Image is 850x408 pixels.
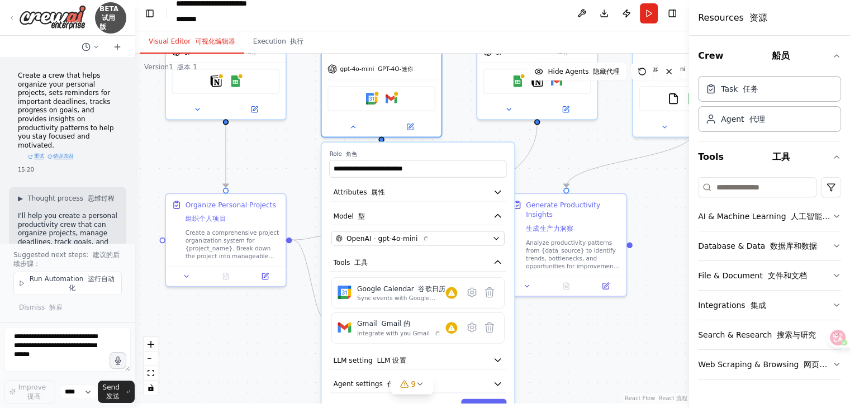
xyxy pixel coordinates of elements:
[95,2,126,34] div: BETA
[772,151,790,162] font: 工具
[140,30,244,54] button: Visual Editor
[69,275,115,292] font: 运行自动化
[698,270,807,281] div: File & Document
[768,271,807,280] font: 文件和文档
[481,283,498,301] button: Delete tool
[13,300,68,315] button: Dismiss 解雇
[48,153,74,160] : 点击查看错误原因: Request timeout after 5000ms
[144,352,158,366] button: zoom out
[698,141,841,173] button: Tools 工具
[184,48,258,55] span: gpt-4o-mini
[329,207,506,225] button: Model 型
[411,378,416,390] span: 9
[377,356,406,364] font: LLM 设置
[290,37,303,45] font: 执行
[49,303,63,311] font: 解雇
[346,234,431,243] span: OpenAI - gpt-4o-mini
[221,124,230,187] g: Edge from 40a55864-694b-41ed-a596-932a34bdaab7 to da95b14e-2587-4154-b33d-32b8ecfbec75
[667,93,679,105] img: FileReadTool
[144,366,158,381] button: fit view
[354,258,368,266] font: 工具
[77,40,104,54] button: Switch to previous chat
[418,284,445,292] font: 谷歌日历
[512,75,524,87] img: Google Sheets
[144,337,158,352] button: zoom in
[698,72,841,141] div: Crew 船员
[625,395,687,401] a: React Flow attribution
[99,14,115,31] font: 试用版
[698,173,841,388] div: Tools 工具
[698,261,841,290] button: File & Document 文件和文档
[27,392,41,400] font: 提高
[698,11,767,25] h4: Resources
[381,320,410,328] font: Gmail 的
[593,68,620,75] font: 隐藏代理
[526,239,620,270] div: Analyze productivity patterns from {data_source} to identify trends, bottlenecks, and opportuniti...
[18,194,115,203] button: ▶Thought process 思维过程
[371,188,384,196] font: 属性
[248,271,282,282] button: Open in side panel
[19,303,63,312] span: Dismiss
[329,253,506,271] button: Tools 工具
[698,320,841,349] button: Search & Research 搜索与研究
[550,75,562,87] img: Gmail
[505,193,627,296] div: Generate Productivity Insights生成生产力洞察Analyze productivity patterns from {data_source} to identify...
[698,240,817,252] div: Database & Data
[27,274,117,292] span: Run Automation
[292,235,330,328] g: Edge from da95b14e-2587-4154-b33d-32b8ecfbec75 to 808a41ce-b5a1-4692-a980-24236f63f218
[292,231,330,244] g: Edge from da95b14e-2587-4154-b33d-32b8ecfbec75 to 2582c6af-a6a2-4bb4-89e6-589beb868a1d
[144,337,158,395] div: React Flow controls
[391,374,434,395] button: 9
[329,183,506,201] button: Attributes 属性
[329,375,506,393] button: Agent settings 代理设置
[545,280,587,292] button: No output available
[533,48,568,55] font: GPT-4O-迷你
[333,187,384,197] span: Attributes
[144,63,197,72] div: Version 1
[378,65,413,72] font: GPT-4O-迷你
[357,329,442,337] div: Integrate with you Gmail
[698,300,766,311] div: Integrations
[698,329,816,340] div: Search & Research
[230,75,241,87] img: Google Sheets
[346,151,358,158] font: 角色
[366,93,378,105] img: Google Calendar
[385,93,397,105] img: Gmail
[210,75,222,87] img: Notion
[664,6,680,21] button: Hide right sidebar
[186,229,280,260] div: Create a comprehensive project organization system for {project_name}. Break down the project int...
[357,319,442,328] div: Gmail
[186,215,226,222] font: 组织个人项目
[463,319,481,336] button: Configure tool
[338,321,351,334] img: Gmail
[698,211,832,222] div: AI & Machine Learning
[102,383,124,401] span: Send
[698,359,832,370] div: Web Scraping & Browsing
[144,381,158,395] button: toggle interactivity
[27,194,114,203] span: Thought process
[18,165,117,174] div: 15:20
[4,380,55,404] button: Improve 提高
[750,301,766,310] font: 集成
[333,211,365,221] span: Model
[205,271,246,282] button: No output available
[463,283,481,301] button: Configure tool
[13,272,122,295] button: Run Automation 运行自动化
[110,352,126,369] button: Click to speak your automation idea
[531,75,543,87] img: Notion
[698,350,841,379] button: Web Scraping & Browsing 网页抓取和浏览
[88,194,115,202] font: 思维过程
[19,5,86,30] img: Logo
[481,319,498,336] button: Delete tool
[496,48,569,55] span: gpt-4o-mini
[331,231,505,245] button: OpenAI - gpt-4o-mini
[357,283,445,293] div: Google Calendar
[18,72,117,163] p: Create a crew that helps organize your personal projects, sets reminders for important deadlines,...
[28,153,44,160] font: 重试全部错误段落
[743,84,758,93] font: 任务
[749,115,764,124] font: 代理
[195,37,235,45] font: 可视化编辑器
[538,103,593,115] button: Open in side panel
[329,351,506,369] button: LLM setting LLM 设置
[222,48,257,55] font: GPT-4O-迷你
